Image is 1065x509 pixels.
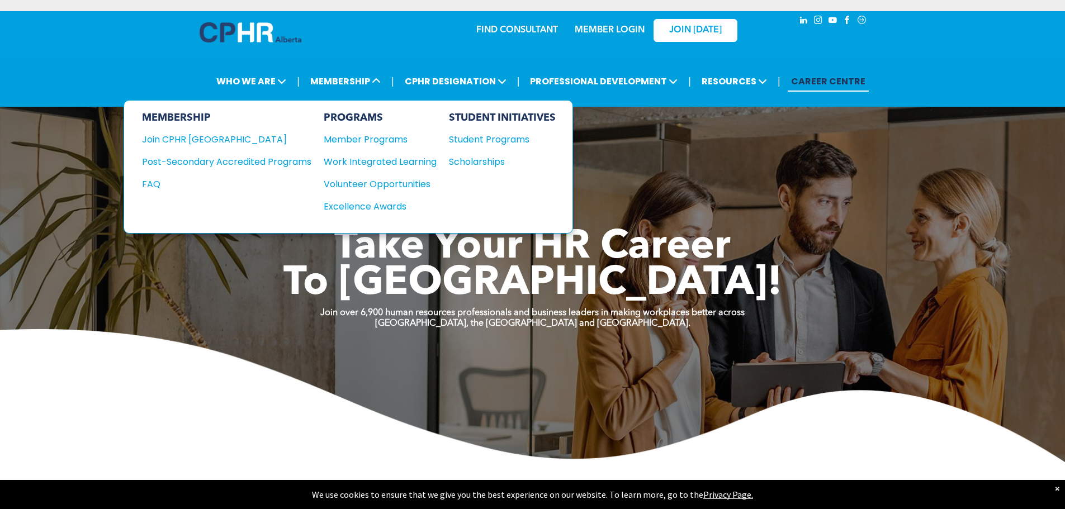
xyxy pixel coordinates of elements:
a: FAQ [142,177,311,191]
a: CAREER CENTRE [788,71,869,92]
span: RESOURCES [698,71,770,92]
a: Join CPHR [GEOGRAPHIC_DATA] [142,132,311,146]
a: Scholarships [449,155,556,169]
div: MEMBERSHIP [142,112,311,124]
a: Social network [856,14,868,29]
li: | [517,70,520,93]
div: Dismiss notification [1055,483,1059,494]
div: Excellence Awards [324,199,425,213]
span: CPHR DESIGNATION [401,71,510,92]
a: Post-Secondary Accredited Programs [142,155,311,169]
span: WHO WE ARE [213,71,290,92]
a: Privacy Page. [703,489,753,500]
div: STUDENT INITIATIVES [449,112,556,124]
span: JOIN [DATE] [669,25,722,36]
div: Scholarships [449,155,545,169]
a: MEMBER LOGIN [575,26,645,35]
div: Volunteer Opportunities [324,177,425,191]
span: PROFESSIONAL DEVELOPMENT [527,71,681,92]
a: Student Programs [449,132,556,146]
span: Take Your HR Career [334,227,731,268]
a: facebook [841,14,854,29]
li: | [778,70,780,93]
li: | [391,70,394,93]
div: Join CPHR [GEOGRAPHIC_DATA] [142,132,295,146]
strong: [GEOGRAPHIC_DATA], the [GEOGRAPHIC_DATA] and [GEOGRAPHIC_DATA]. [375,319,690,328]
div: FAQ [142,177,295,191]
a: youtube [827,14,839,29]
span: To [GEOGRAPHIC_DATA]! [283,264,782,304]
div: Work Integrated Learning [324,155,425,169]
a: Excellence Awards [324,199,437,213]
a: instagram [812,14,825,29]
li: | [688,70,691,93]
div: Member Programs [324,132,425,146]
a: linkedin [798,14,810,29]
span: MEMBERSHIP [307,71,384,92]
div: PROGRAMS [324,112,437,124]
div: Post-Secondary Accredited Programs [142,155,295,169]
a: Work Integrated Learning [324,155,437,169]
li: | [297,70,300,93]
img: A blue and white logo for cp alberta [200,22,301,42]
a: Member Programs [324,132,437,146]
a: Volunteer Opportunities [324,177,437,191]
strong: Join over 6,900 human resources professionals and business leaders in making workplaces better ac... [320,308,745,317]
a: FIND CONSULTANT [476,26,558,35]
div: Student Programs [449,132,545,146]
a: JOIN [DATE] [654,19,737,42]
